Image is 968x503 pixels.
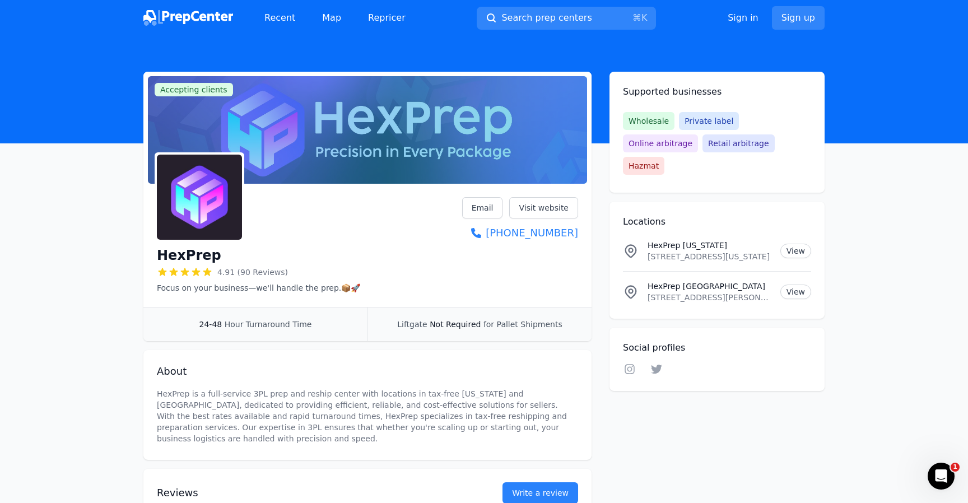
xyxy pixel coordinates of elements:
[313,7,350,29] a: Map
[648,281,771,292] p: HexPrep [GEOGRAPHIC_DATA]
[225,320,312,329] span: Hour Turnaround Time
[623,341,811,355] h2: Social profiles
[648,251,771,262] p: [STREET_ADDRESS][US_STATE]
[157,155,242,240] img: HexPrep
[780,244,811,258] a: View
[359,7,415,29] a: Repricer
[648,292,771,303] p: [STREET_ADDRESS][PERSON_NAME][US_STATE]
[462,197,503,218] a: Email
[623,112,674,130] span: Wholesale
[679,112,739,130] span: Private label
[641,12,648,23] kbd: K
[143,10,233,26] img: PrepCenter
[623,85,811,99] h2: Supported businesses
[217,267,288,278] span: 4.91 (90 Reviews)
[780,285,811,299] a: View
[648,240,771,251] p: HexPrep [US_STATE]
[477,7,656,30] button: Search prep centers⌘K
[155,83,233,96] span: Accepting clients
[772,6,825,30] a: Sign up
[462,225,578,241] a: [PHONE_NUMBER]
[632,12,641,23] kbd: ⌘
[199,320,222,329] span: 24-48
[728,11,758,25] a: Sign in
[951,463,960,472] span: 1
[397,320,427,329] span: Liftgate
[501,11,592,25] span: Search prep centers
[157,246,221,264] h1: HexPrep
[255,7,304,29] a: Recent
[157,485,467,501] h2: Reviews
[157,364,578,379] h2: About
[702,134,774,152] span: Retail arbitrage
[483,320,562,329] span: for Pallet Shipments
[157,282,360,294] p: Focus on your business—we'll handle the prep.📦🚀
[623,134,698,152] span: Online arbitrage
[430,320,481,329] span: Not Required
[157,388,578,444] p: HexPrep is a full-service 3PL prep and reship center with locations in tax-free [US_STATE] and [G...
[623,215,811,229] h2: Locations
[928,463,955,490] iframe: Intercom live chat
[623,157,664,175] span: Hazmat
[509,197,578,218] a: Visit website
